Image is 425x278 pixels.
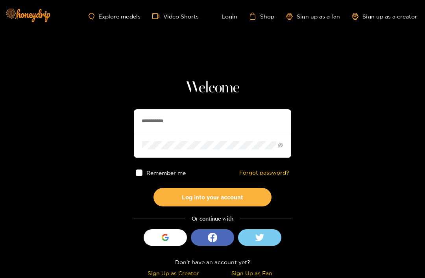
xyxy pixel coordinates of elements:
[239,169,289,176] a: Forgot password?
[134,214,291,223] div: Or continue with
[134,258,291,267] div: Don't have an account yet?
[146,170,186,176] span: Remember me
[153,188,272,206] button: Log into your account
[134,79,291,98] h1: Welcome
[89,13,140,20] a: Explore models
[286,13,340,20] a: Sign up as a fan
[278,143,283,148] span: eye-invisible
[214,269,289,278] div: Sign Up as Fan
[249,13,274,20] a: Shop
[211,13,237,20] a: Login
[352,13,417,20] a: Sign up as a creator
[152,13,163,20] span: video-camera
[152,13,199,20] a: Video Shorts
[136,269,211,278] div: Sign Up as Creator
